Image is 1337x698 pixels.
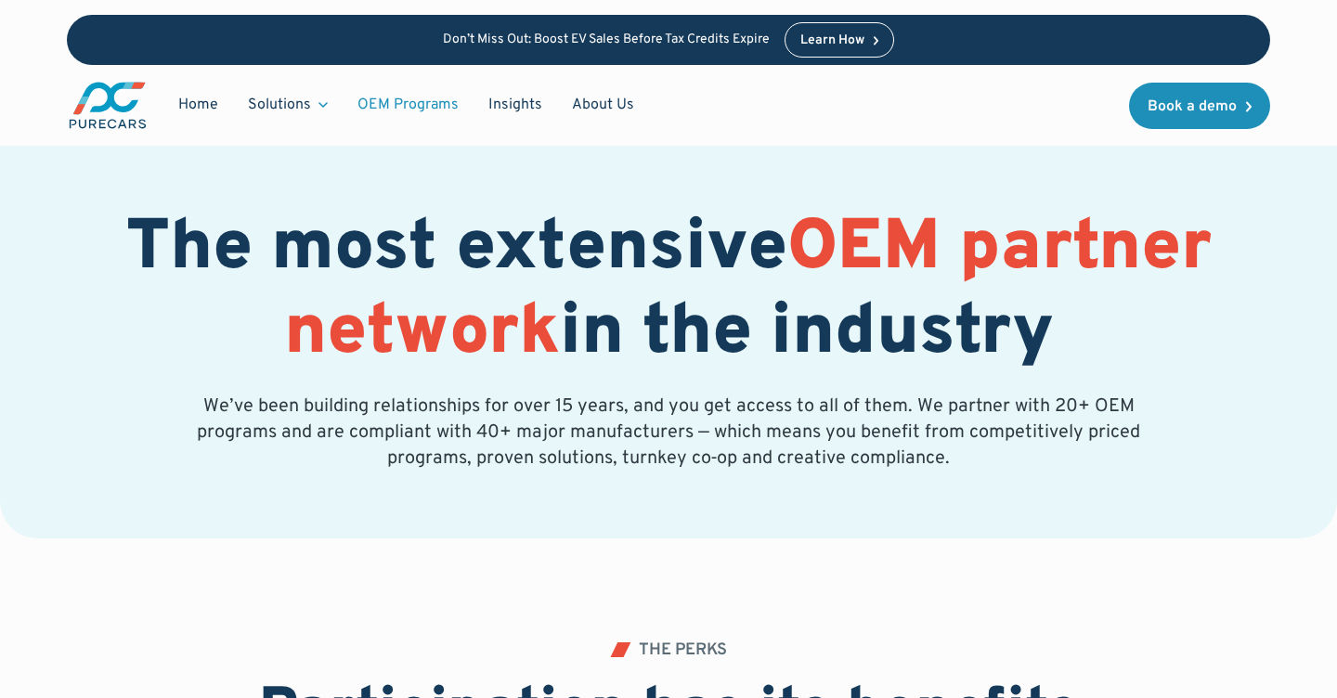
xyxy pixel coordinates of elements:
[443,32,770,48] p: Don’t Miss Out: Boost EV Sales Before Tax Credits Expire
[233,87,343,123] div: Solutions
[474,87,557,123] a: Insights
[193,394,1144,472] p: We’ve been building relationships for over 15 years, and you get access to all of them. We partne...
[800,34,864,47] div: Learn How
[163,87,233,123] a: Home
[343,87,474,123] a: OEM Programs
[67,80,149,131] img: purecars logo
[557,87,649,123] a: About Us
[284,205,1212,379] span: OEM partner network
[1129,83,1270,129] a: Book a demo
[1148,99,1237,114] div: Book a demo
[67,80,149,131] a: main
[248,95,311,115] div: Solutions
[785,22,895,58] a: Learn How
[639,642,727,659] div: THE PERKS
[67,208,1270,377] h1: The most extensive in the industry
